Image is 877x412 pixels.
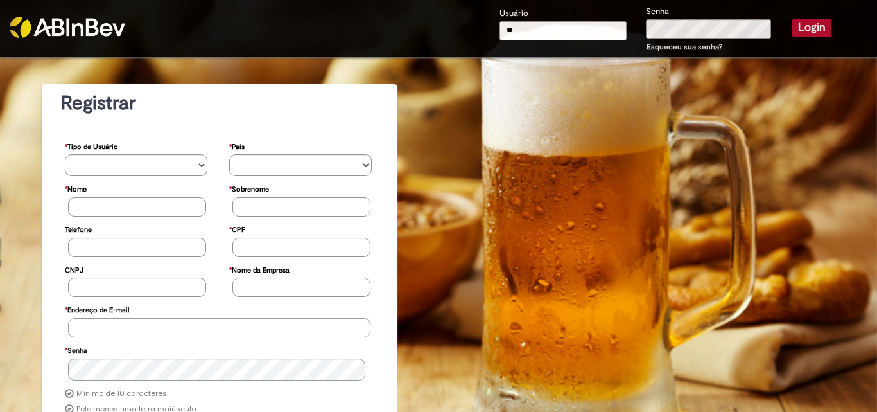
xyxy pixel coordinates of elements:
a: Esqueceu sua senha? [647,42,722,52]
label: Telefone [65,219,92,238]
label: País [229,136,245,155]
label: Senha [65,340,87,359]
label: Usuário [499,8,528,20]
label: Endereço de E-mail [65,300,129,318]
button: Login [792,19,831,37]
label: CNPJ [65,260,83,278]
label: CPF [229,219,245,238]
label: Tipo de Usuário [65,136,118,155]
img: ABInbev-white.png [10,17,125,38]
label: Sobrenome [229,179,269,197]
label: Senha [646,6,669,18]
h1: Registrar [61,93,378,114]
label: Nome [65,179,87,197]
label: Nome da Empresa [229,260,290,278]
label: Mínimo de 10 caracteres. [76,389,168,399]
